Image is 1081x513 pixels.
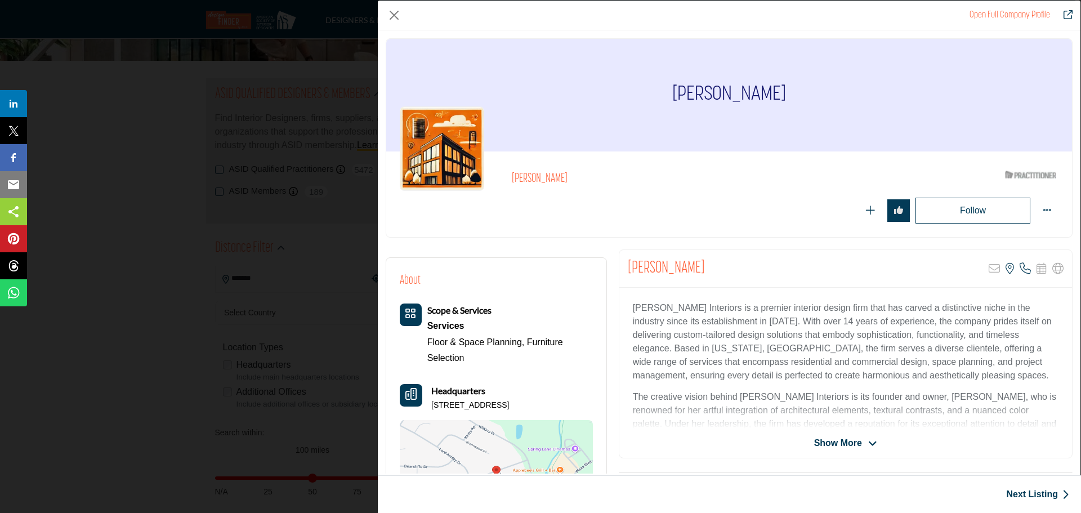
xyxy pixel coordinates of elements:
[427,337,563,363] a: Furniture Selection
[427,337,525,347] a: Floor & Space Planning,
[970,11,1050,20] a: Redirect to elizabeth-paschal
[1005,168,1056,182] img: ASID Qualified Practitioners
[1006,488,1069,501] a: Next Listing
[859,199,882,222] button: Redirect to login page
[431,400,509,411] p: [STREET_ADDRESS]
[628,258,705,279] h2: Elizabeth Paschal
[512,172,821,186] h2: [PERSON_NAME]
[400,106,484,191] img: elizabeth-paschal logo
[386,7,403,24] button: Close
[915,198,1030,224] button: Redirect to login
[427,306,492,315] a: Scope & Services
[431,384,485,398] b: Headquarters
[427,305,492,315] b: Scope & Services
[1056,8,1073,22] a: Redirect to elizabeth-paschal
[1036,199,1058,222] button: More Options
[672,39,786,151] h1: [PERSON_NAME]
[633,390,1058,485] p: The creative vision behind [PERSON_NAME] Interiors is its founder and owner, [PERSON_NAME], who i...
[400,384,422,407] button: Headquarter icon
[400,271,421,290] h2: About
[427,318,593,334] div: Interior and exterior spaces including lighting, layouts, furnishings, accessories, artwork, land...
[633,301,1058,382] p: [PERSON_NAME] Interiors is a premier interior design firm that has carved a distinctive niche in ...
[887,199,910,222] button: Redirect to login page
[814,436,862,450] span: Show More
[427,318,593,334] a: Services
[400,304,422,326] button: Category Icon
